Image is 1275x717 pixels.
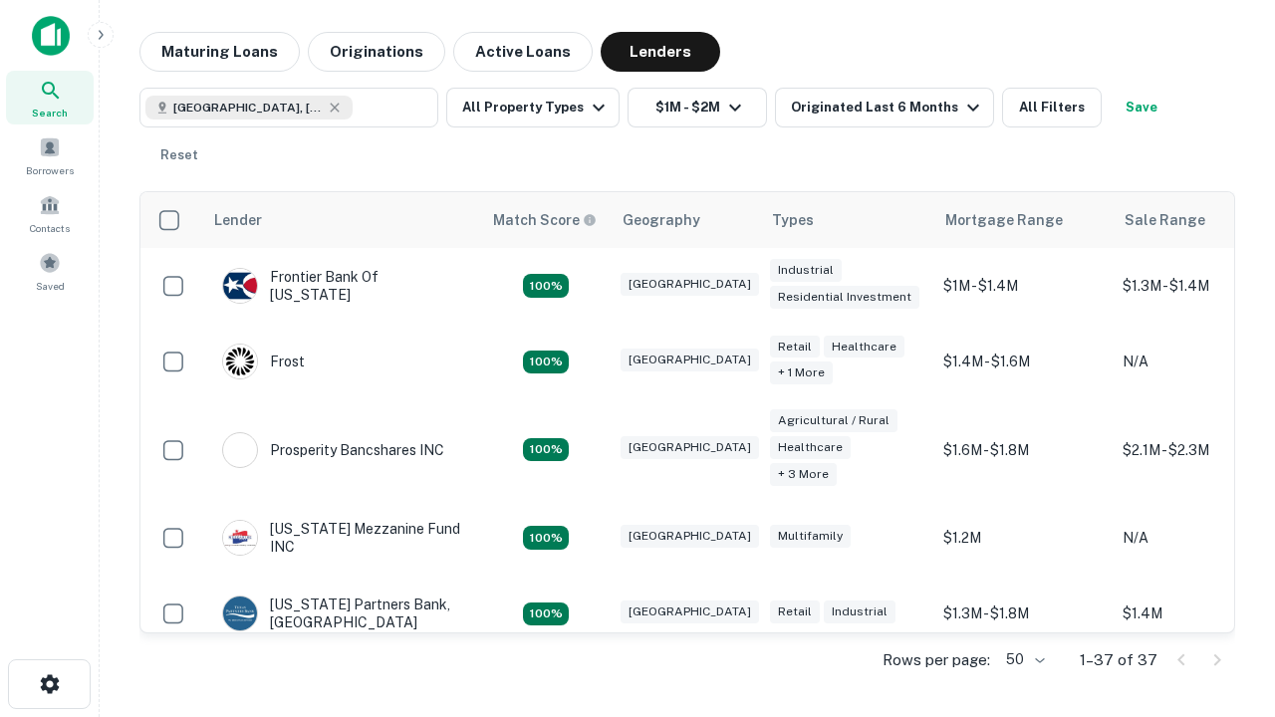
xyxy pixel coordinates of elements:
[1080,648,1157,672] p: 1–37 of 37
[1110,88,1173,127] button: Save your search to get updates of matches that match your search criteria.
[933,192,1113,248] th: Mortgage Range
[945,208,1063,232] div: Mortgage Range
[621,349,759,371] div: [GEOGRAPHIC_DATA]
[933,576,1113,651] td: $1.3M - $1.8M
[621,436,759,459] div: [GEOGRAPHIC_DATA]
[453,32,593,72] button: Active Loans
[601,32,720,72] button: Lenders
[933,500,1113,576] td: $1.2M
[481,192,611,248] th: Capitalize uses an advanced AI algorithm to match your search with the best lender. The match sco...
[36,278,65,294] span: Saved
[772,208,814,232] div: Types
[223,269,257,303] img: picture
[933,399,1113,500] td: $1.6M - $1.8M
[493,209,597,231] div: Capitalize uses an advanced AI algorithm to match your search with the best lender. The match sco...
[214,208,262,232] div: Lender
[523,602,569,626] div: Matching Properties: 4, hasApolloMatch: undefined
[223,345,257,378] img: picture
[523,438,569,462] div: Matching Properties: 6, hasApolloMatch: undefined
[770,361,833,384] div: + 1 more
[611,192,760,248] th: Geography
[933,248,1113,324] td: $1M - $1.4M
[1125,208,1205,232] div: Sale Range
[770,336,820,358] div: Retail
[223,521,257,555] img: picture
[770,600,820,623] div: Retail
[222,596,461,631] div: [US_STATE] Partners Bank, [GEOGRAPHIC_DATA]
[222,520,461,556] div: [US_STATE] Mezzanine Fund INC
[883,648,990,672] p: Rows per page:
[770,525,851,548] div: Multifamily
[933,324,1113,399] td: $1.4M - $1.6M
[791,96,985,119] div: Originated Last 6 Months
[446,88,620,127] button: All Property Types
[308,32,445,72] button: Originations
[824,336,904,358] div: Healthcare
[775,88,994,127] button: Originated Last 6 Months
[30,220,70,236] span: Contacts
[770,286,919,309] div: Residential Investment
[770,259,842,282] div: Industrial
[770,463,837,486] div: + 3 more
[770,436,851,459] div: Healthcare
[628,88,767,127] button: $1M - $2M
[173,99,323,117] span: [GEOGRAPHIC_DATA], [GEOGRAPHIC_DATA], [GEOGRAPHIC_DATA]
[523,351,569,374] div: Matching Properties: 4, hasApolloMatch: undefined
[621,525,759,548] div: [GEOGRAPHIC_DATA]
[147,135,211,175] button: Reset
[6,244,94,298] a: Saved
[493,209,593,231] h6: Match Score
[621,600,759,623] div: [GEOGRAPHIC_DATA]
[139,32,300,72] button: Maturing Loans
[770,409,897,432] div: Agricultural / Rural
[621,273,759,296] div: [GEOGRAPHIC_DATA]
[824,600,895,623] div: Industrial
[6,71,94,124] a: Search
[26,162,74,178] span: Borrowers
[1175,558,1275,653] iframe: Chat Widget
[6,186,94,240] a: Contacts
[32,16,70,56] img: capitalize-icon.png
[523,274,569,298] div: Matching Properties: 4, hasApolloMatch: undefined
[222,432,444,468] div: Prosperity Bancshares INC
[523,526,569,550] div: Matching Properties: 5, hasApolloMatch: undefined
[202,192,481,248] th: Lender
[1002,88,1102,127] button: All Filters
[623,208,700,232] div: Geography
[222,268,461,304] div: Frontier Bank Of [US_STATE]
[760,192,933,248] th: Types
[32,105,68,120] span: Search
[223,597,257,630] img: picture
[222,344,305,379] div: Frost
[6,128,94,182] a: Borrowers
[998,645,1048,674] div: 50
[223,433,257,467] img: picture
